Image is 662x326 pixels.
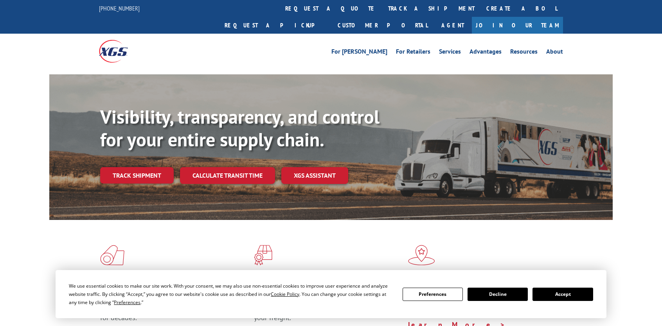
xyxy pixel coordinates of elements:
[219,17,332,34] a: Request a pickup
[396,49,430,57] a: For Retailers
[546,49,563,57] a: About
[56,270,606,318] div: Cookie Consent Prompt
[180,167,275,184] a: Calculate transit time
[281,167,348,184] a: XGS ASSISTANT
[332,17,434,34] a: Customer Portal
[99,4,140,12] a: [PHONE_NUMBER]
[114,299,140,306] span: Preferences
[100,104,380,151] b: Visibility, transparency, and control for your entire supply chain.
[408,245,435,265] img: xgs-icon-flagship-distribution-model-red
[403,288,463,301] button: Preferences
[532,288,593,301] button: Accept
[331,49,387,57] a: For [PERSON_NAME]
[470,49,502,57] a: Advantages
[254,245,272,265] img: xgs-icon-focused-on-flooring-red
[439,49,461,57] a: Services
[468,288,528,301] button: Decline
[510,49,538,57] a: Resources
[69,282,393,306] div: We use essential cookies to make our site work. With your consent, we may also use non-essential ...
[100,294,248,322] span: As an industry carrier of choice, XGS has brought innovation and dedication to flooring logistics...
[472,17,563,34] a: Join Our Team
[271,291,299,297] span: Cookie Policy
[434,17,472,34] a: Agent
[100,245,124,265] img: xgs-icon-total-supply-chain-intelligence-red
[100,167,174,184] a: Track shipment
